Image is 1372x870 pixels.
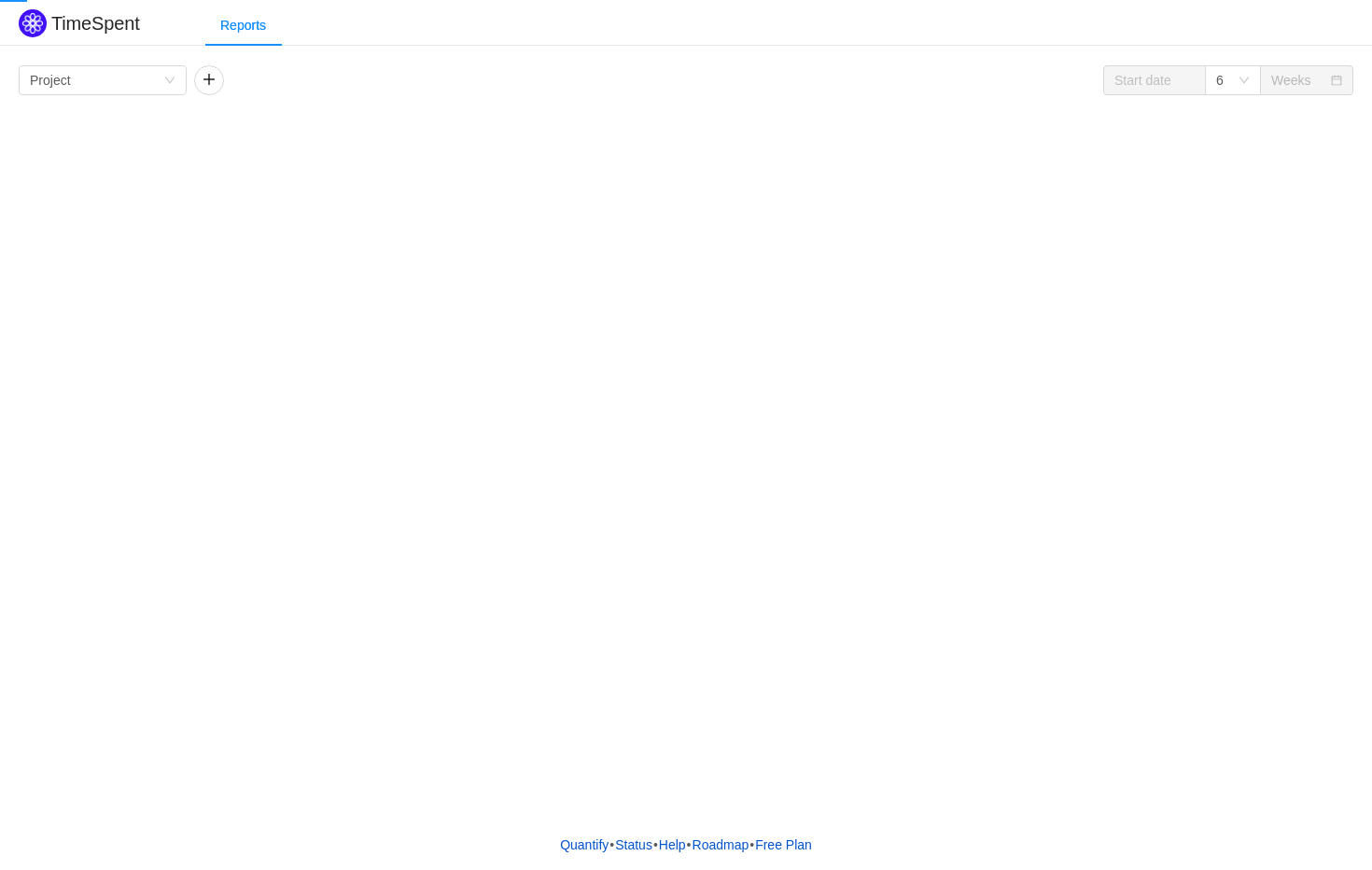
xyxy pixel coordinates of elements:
[1271,66,1311,94] div: Weeks
[658,831,687,859] a: Help
[164,75,175,88] i: icon: down
[1331,75,1342,88] i: icon: calendar
[51,13,140,34] h2: TimeSpent
[687,837,692,852] span: •
[559,831,609,859] a: Quantify
[1216,66,1224,94] div: 6
[1239,75,1250,88] i: icon: down
[19,9,47,37] img: Quantify logo
[692,831,750,859] a: Roadmap
[754,831,813,859] button: Free Plan
[614,831,653,859] a: Status
[194,65,224,95] button: icon: plus
[205,5,281,47] div: Reports
[1103,65,1206,95] input: Start date
[749,837,754,852] span: •
[609,837,614,852] span: •
[653,837,658,852] span: •
[30,66,71,94] div: Project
